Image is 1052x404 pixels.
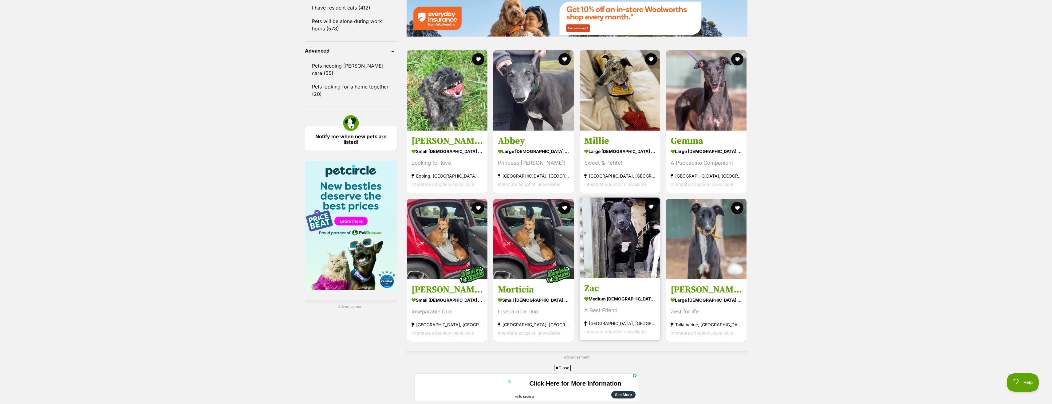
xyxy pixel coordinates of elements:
[731,53,744,65] button: favourite
[666,131,747,193] a: Gemma large [DEMOGRAPHIC_DATA] Dog A Puppacino Companion! [GEOGRAPHIC_DATA], [GEOGRAPHIC_DATA] In...
[305,80,397,100] a: Pets looking for a home together (20)
[407,199,487,279] img: Gomez - Welsh Corgi (Cardigan) x Australian Kelpie Dog
[554,365,571,371] span: Close
[493,199,574,279] img: Morticia - Welsh Corgi (Cardigan) x Australian Kelpie Dog
[498,172,569,180] strong: [GEOGRAPHIC_DATA], [GEOGRAPHIC_DATA]
[472,53,484,65] button: favourite
[407,50,487,131] img: Saoirse - Cairn Terrier x Chihuahua Dog
[671,159,742,167] div: A Puppacino Companion!
[498,135,569,147] h3: Abbey
[671,182,733,187] span: Interstate adoption unavailable
[498,307,569,316] div: Inseparable Duo
[493,131,574,193] a: Abbey large [DEMOGRAPHIC_DATA] Dog Princess [PERSON_NAME]! [GEOGRAPHIC_DATA], [GEOGRAPHIC_DATA] I...
[584,135,656,147] h3: Millie
[305,161,397,290] img: Pet Circle promo banner
[671,320,742,328] strong: Tullamarine, [GEOGRAPHIC_DATA]
[412,172,483,180] strong: Epping, [GEOGRAPHIC_DATA]
[584,294,656,303] strong: medium [DEMOGRAPHIC_DATA] Dog
[584,306,656,314] div: A Best Friend
[412,159,483,167] div: Looking for love
[558,202,571,214] button: favourite
[498,284,569,295] h3: Morticia
[407,131,487,193] a: [PERSON_NAME] small [DEMOGRAPHIC_DATA] Dog Looking for love Epping, [GEOGRAPHIC_DATA] Interstate ...
[580,278,660,340] a: Zac medium [DEMOGRAPHIC_DATA] Dog A Best Friend [GEOGRAPHIC_DATA], [GEOGRAPHIC_DATA] Interstate a...
[671,147,742,156] strong: large [DEMOGRAPHIC_DATA] Dog
[457,259,487,289] img: bonded besties
[412,284,483,295] h3: [PERSON_NAME]
[412,330,474,335] span: Interstate adoption unavailable
[584,147,656,156] strong: large [DEMOGRAPHIC_DATA] Dog
[493,50,574,131] img: Abbey - Greyhound Dog
[412,295,483,304] strong: small [DEMOGRAPHIC_DATA] Dog
[412,135,483,147] h3: [PERSON_NAME]
[731,202,744,214] button: favourite
[645,201,657,213] button: favourite
[584,329,647,334] span: Interstate adoption unavailable
[584,282,656,294] h3: Zac
[498,159,569,167] div: Princess [PERSON_NAME]!
[584,319,656,327] strong: [GEOGRAPHIC_DATA], [GEOGRAPHIC_DATA]
[671,330,733,335] span: Interstate adoption unavailable
[412,182,474,187] span: Interstate adoption unavailable
[498,320,569,328] strong: [GEOGRAPHIC_DATA], [GEOGRAPHIC_DATA]
[305,48,397,53] header: Advanced
[666,199,747,279] img: Lee - Greyhound Dog
[671,172,742,180] strong: [GEOGRAPHIC_DATA], [GEOGRAPHIC_DATA]
[666,279,747,341] a: [PERSON_NAME] large [DEMOGRAPHIC_DATA] Dog Zest for life Tullamarine, [GEOGRAPHIC_DATA] Interstat...
[671,295,742,304] strong: large [DEMOGRAPHIC_DATA] Dog
[666,50,747,131] img: Gemma - Greyhound Dog
[305,15,397,35] a: Pets will be alone during work hours (578)
[1007,373,1040,392] iframe: Help Scout Beacon - Open
[407,279,487,341] a: [PERSON_NAME] small [DEMOGRAPHIC_DATA] Dog Inseparable Duo [GEOGRAPHIC_DATA], [GEOGRAPHIC_DATA] I...
[498,182,560,187] span: Interstate adoption unavailable
[671,284,742,295] h3: [PERSON_NAME]
[580,198,660,278] img: Zac - Staffordshire Bull Terrier Dog
[412,307,483,316] div: Inseparable Duo
[414,373,638,401] iframe: Advertisement
[305,1,397,14] a: I have resident cats (412)
[498,147,569,156] strong: large [DEMOGRAPHIC_DATA] Dog
[543,259,574,289] img: bonded besties
[305,126,397,151] a: Notify me when new pets are listed!
[580,131,660,193] a: Millie large [DEMOGRAPHIC_DATA] Dog Sweet & Petite! [GEOGRAPHIC_DATA], [GEOGRAPHIC_DATA] Intersta...
[558,53,571,65] button: favourite
[472,202,484,214] button: favourite
[671,307,742,316] div: Zest for life
[584,159,656,167] div: Sweet & Petite!
[584,172,656,180] strong: [GEOGRAPHIC_DATA], [GEOGRAPHIC_DATA]
[305,59,397,80] a: Pets needing [PERSON_NAME] care (55)
[412,320,483,328] strong: [GEOGRAPHIC_DATA], [GEOGRAPHIC_DATA]
[412,147,483,156] strong: small [DEMOGRAPHIC_DATA] Dog
[584,182,647,187] span: Interstate adoption unavailable
[645,53,657,65] button: favourite
[671,135,742,147] h3: Gemma
[498,295,569,304] strong: small [DEMOGRAPHIC_DATA] Dog
[493,279,574,341] a: Morticia small [DEMOGRAPHIC_DATA] Dog Inseparable Duo [GEOGRAPHIC_DATA], [GEOGRAPHIC_DATA] Inters...
[580,50,660,131] img: Millie - Greyhound Dog
[498,330,560,335] span: Interstate adoption unavailable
